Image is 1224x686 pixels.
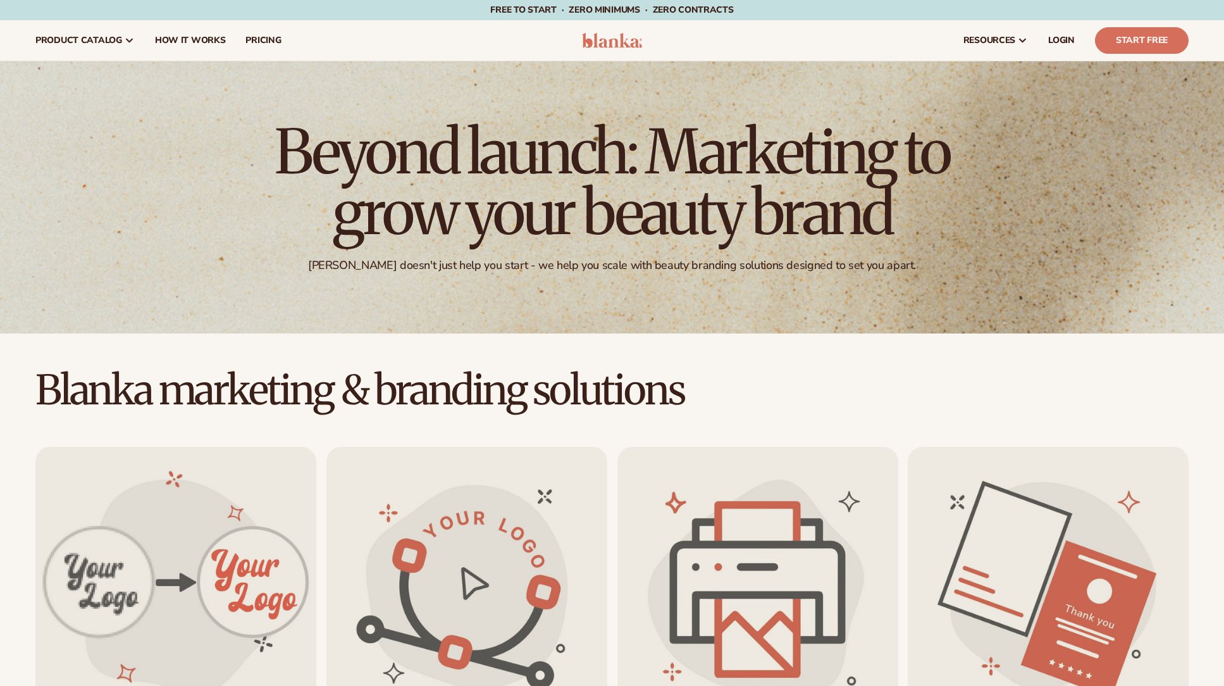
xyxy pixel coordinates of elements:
div: [PERSON_NAME] doesn't just help you start - we help you scale with beauty branding solutions desi... [308,258,916,273]
a: LOGIN [1038,20,1085,61]
span: resources [963,35,1015,46]
a: resources [953,20,1038,61]
img: logo [582,33,642,48]
span: Free to start · ZERO minimums · ZERO contracts [490,4,733,16]
h1: Beyond launch: Marketing to grow your beauty brand [264,122,960,243]
span: LOGIN [1048,35,1075,46]
span: product catalog [35,35,122,46]
span: How It Works [155,35,226,46]
span: pricing [245,35,281,46]
a: pricing [235,20,291,61]
a: How It Works [145,20,236,61]
a: product catalog [25,20,145,61]
a: Start Free [1095,27,1189,54]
